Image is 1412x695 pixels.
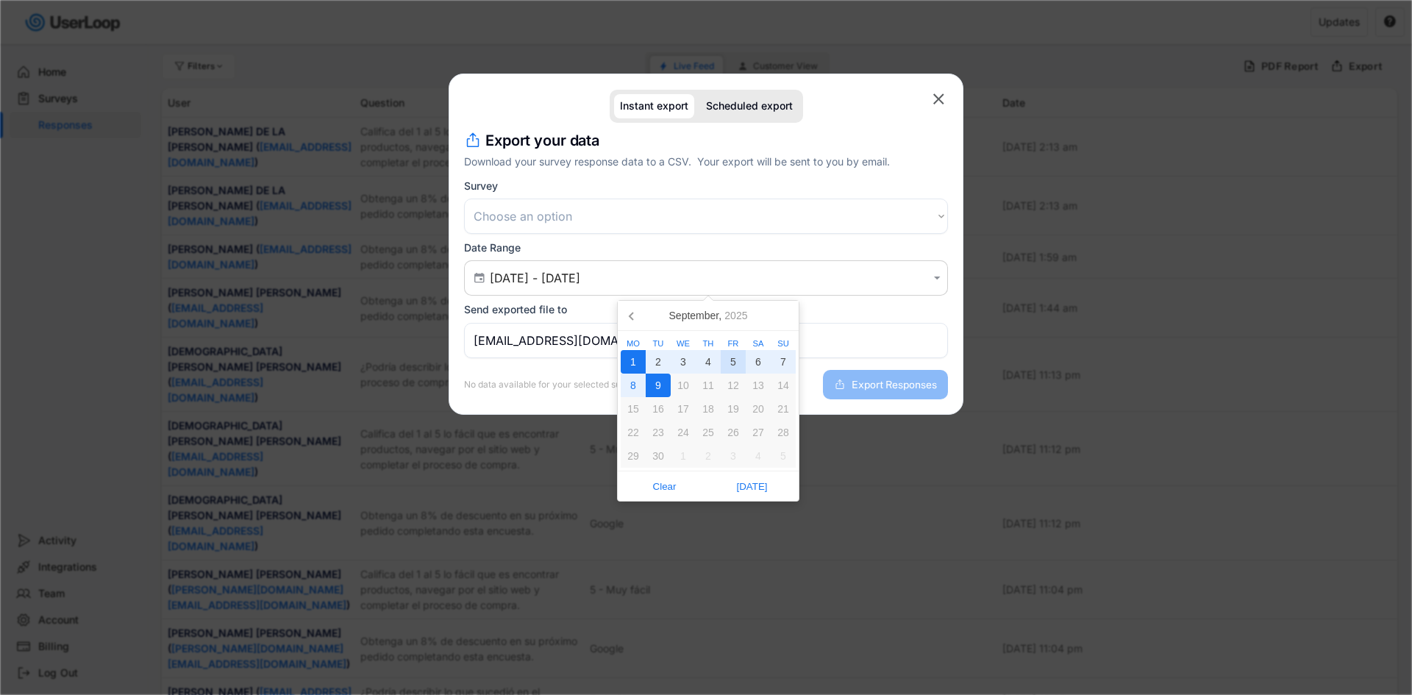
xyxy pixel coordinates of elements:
[721,444,746,468] div: 3
[721,350,746,374] div: 5
[713,475,791,497] span: [DATE]
[696,374,721,397] div: 11
[852,379,937,390] span: Export Responses
[771,350,796,374] div: 7
[621,350,646,374] div: 1
[671,444,696,468] div: 1
[620,100,688,113] div: Instant export
[696,421,721,444] div: 25
[671,397,696,421] div: 17
[746,340,771,348] div: Sa
[706,100,793,113] div: Scheduled export
[646,421,671,444] div: 23
[771,397,796,421] div: 21
[464,241,521,254] div: Date Range
[696,444,721,468] div: 2
[671,340,696,348] div: We
[696,350,721,374] div: 4
[464,380,707,389] div: No data available for your selected survey and time period
[930,90,948,108] button: 
[646,444,671,468] div: 30
[621,444,646,468] div: 29
[621,374,646,397] div: 8
[671,374,696,397] div: 10
[646,340,671,348] div: Tu
[621,340,646,348] div: Mo
[934,271,941,284] text: 
[472,271,486,285] button: 
[721,340,746,348] div: Fr
[771,340,796,348] div: Su
[646,374,671,397] div: 9
[696,340,721,348] div: Th
[724,310,747,321] i: 2025
[671,421,696,444] div: 24
[671,350,696,374] div: 3
[746,421,771,444] div: 27
[708,474,796,498] button: [DATE]
[696,397,721,421] div: 18
[746,374,771,397] div: 13
[721,374,746,397] div: 12
[464,154,948,169] div: Download your survey response data to a CSV. Your export will be sent to you by email.
[663,304,754,327] div: September,
[625,475,704,497] span: Clear
[485,130,599,151] h4: Export your data
[930,272,944,285] button: 
[933,90,944,108] text: 
[621,421,646,444] div: 22
[646,350,671,374] div: 2
[721,397,746,421] div: 19
[746,350,771,374] div: 6
[746,397,771,421] div: 20
[771,374,796,397] div: 14
[823,370,948,399] button: Export Responses
[464,179,498,193] div: Survey
[474,271,485,285] text: 
[771,444,796,468] div: 5
[721,421,746,444] div: 26
[646,397,671,421] div: 16
[771,421,796,444] div: 28
[621,474,708,498] button: Clear
[746,444,771,468] div: 4
[621,397,646,421] div: 15
[490,271,927,285] input: Air Date/Time Picker
[464,303,567,316] div: Send exported file to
